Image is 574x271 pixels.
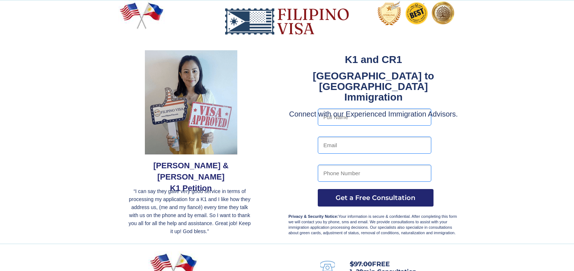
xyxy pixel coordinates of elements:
[350,260,372,268] s: $97.00
[153,161,229,193] span: [PERSON_NAME] & [PERSON_NAME] K1 Petition
[350,260,390,268] span: FREE
[289,214,339,219] strong: Privacy & Security Notice:
[345,54,402,65] strong: K1 and CR1
[289,110,458,118] span: Connect with our Experienced Immigration Advisors.
[318,165,431,182] input: Phone Number
[318,189,434,207] button: Get a Free Consultation
[318,137,431,154] input: Email
[289,214,457,235] span: Your information is secure & confidential. After completing this form we will contact you by phon...
[127,187,253,235] p: “I can say they gave very good service in terms of processing my application for a K1 and I like ...
[318,194,434,202] span: Get a Free Consultation
[313,70,434,103] strong: [GEOGRAPHIC_DATA] to [GEOGRAPHIC_DATA] Immigration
